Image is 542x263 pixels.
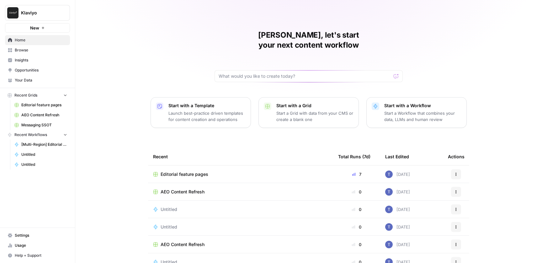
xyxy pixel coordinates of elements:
[153,241,328,248] a: AEO Content Refresh
[161,171,208,177] span: Editorial feature pages
[153,189,328,195] a: AEO Content Refresh
[338,171,375,177] div: 7
[5,65,70,75] a: Opportunities
[5,130,70,139] button: Recent Workflows
[5,75,70,85] a: Your Data
[151,97,251,128] button: Start with a TemplateLaunch best-practice driven templates for content creation and operations
[276,103,353,109] p: Start with a Grid
[15,253,67,258] span: Help + Support
[5,35,70,45] a: Home
[12,110,70,120] a: AEO Content Refresh
[219,73,391,79] input: What would you like to create today?
[15,57,67,63] span: Insights
[153,171,328,177] a: Editorial feature pages
[338,148,370,165] div: Total Runs (7d)
[15,37,67,43] span: Home
[15,77,67,83] span: Your Data
[385,148,409,165] div: Last Edited
[5,250,70,260] button: Help + Support
[338,241,375,248] div: 0
[21,102,67,108] span: Editorial feature pages
[385,223,393,231] img: x8yczxid6s1iziywf4pp8m9fenlh
[15,243,67,248] span: Usage
[5,23,70,33] button: New
[5,55,70,65] a: Insights
[15,233,67,238] span: Settings
[5,230,70,240] a: Settings
[5,45,70,55] a: Browse
[258,97,359,128] button: Start with a GridStart a Grid with data from your CMS or create a blank one
[385,223,410,231] div: [DATE]
[21,122,67,128] span: Messaging SSOT
[161,241,205,248] span: AEO Content Refresh
[215,30,403,50] h1: [PERSON_NAME], let's start your next content workflow
[12,120,70,130] a: Messaging SSOT
[153,206,328,213] a: Untitled
[12,160,70,170] a: Untitled
[153,224,328,230] a: Untitled
[14,92,37,98] span: Recent Grids
[5,91,70,100] button: Recent Grids
[385,241,410,248] div: [DATE]
[168,103,246,109] p: Start with a Template
[385,241,393,248] img: x8yczxid6s1iziywf4pp8m9fenlh
[12,139,70,150] a: [Multi-Region] Editorial feature page
[15,47,67,53] span: Browse
[12,150,70,160] a: Untitled
[7,7,19,18] img: Klaviyo Logo
[153,148,328,165] div: Recent
[385,206,410,213] div: [DATE]
[385,188,410,196] div: [DATE]
[161,206,177,213] span: Untitled
[15,67,67,73] span: Opportunities
[21,142,67,147] span: [Multi-Region] Editorial feature page
[338,206,375,213] div: 0
[21,152,67,157] span: Untitled
[161,224,177,230] span: Untitled
[448,148,465,165] div: Actions
[385,206,393,213] img: x8yczxid6s1iziywf4pp8m9fenlh
[338,189,375,195] div: 0
[30,25,39,31] span: New
[276,110,353,123] p: Start a Grid with data from your CMS or create a blank one
[21,112,67,118] span: AEO Content Refresh
[5,240,70,250] a: Usage
[14,132,47,138] span: Recent Workflows
[5,5,70,21] button: Workspace: Klaviyo
[21,162,67,167] span: Untitled
[385,188,393,196] img: x8yczxid6s1iziywf4pp8m9fenlh
[21,10,59,16] span: Klaviyo
[168,110,246,123] p: Launch best-practice driven templates for content creation and operations
[384,110,461,123] p: Start a Workflow that combines your data, LLMs and human review
[385,171,393,178] img: x8yczxid6s1iziywf4pp8m9fenlh
[12,100,70,110] a: Editorial feature pages
[338,224,375,230] div: 0
[384,103,461,109] p: Start with a Workflow
[385,171,410,178] div: [DATE]
[161,189,205,195] span: AEO Content Refresh
[366,97,467,128] button: Start with a WorkflowStart a Workflow that combines your data, LLMs and human review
